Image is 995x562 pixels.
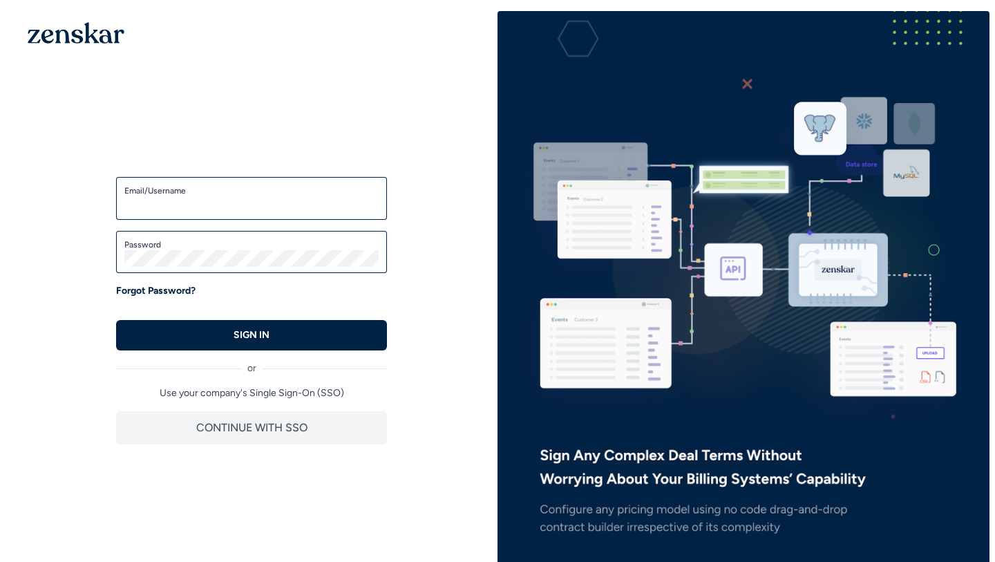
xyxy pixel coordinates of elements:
[116,386,387,400] p: Use your company's Single Sign-On (SSO)
[116,411,387,444] button: CONTINUE WITH SSO
[28,22,124,44] img: 1OGAJ2xQqyY4LXKgY66KYq0eOWRCkrZdAb3gUhuVAqdWPZE9SRJmCz+oDMSn4zDLXe31Ii730ItAGKgCKgCCgCikA4Av8PJUP...
[116,284,196,298] a: Forgot Password?
[124,185,379,196] label: Email/Username
[124,239,379,250] label: Password
[116,350,387,375] div: or
[234,328,269,342] p: SIGN IN
[116,320,387,350] button: SIGN IN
